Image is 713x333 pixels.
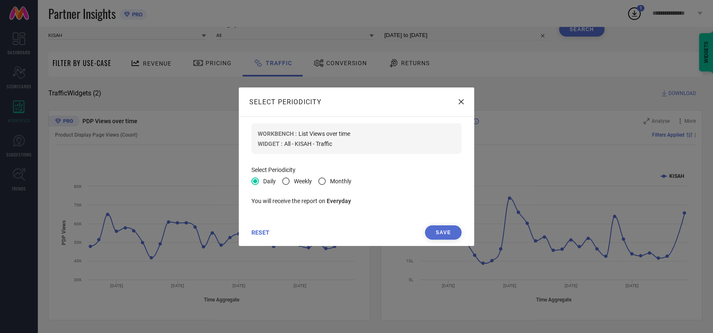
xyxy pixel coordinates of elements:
span: List Views over time [298,130,350,137]
div: Select Periodicity [251,166,462,173]
span: All - KISAH - Traffic [284,140,332,147]
span: Monthly [330,178,351,185]
span: WIDGET : [258,140,283,147]
span: Weekly [294,178,312,185]
span: Daily [263,178,276,185]
button: Save [425,225,462,240]
h1: SELECT PERIODICITY [249,98,322,106]
span: RESET [251,229,269,236]
span: Everyday [327,198,351,204]
span: WORKBENCH : [258,130,297,137]
div: You will receive the report on [251,198,462,204]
